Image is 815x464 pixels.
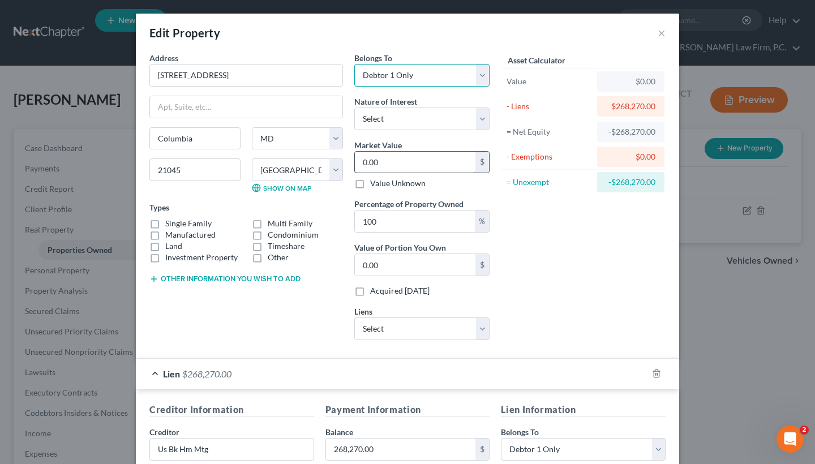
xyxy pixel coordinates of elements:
[507,177,592,188] div: = Unexempt
[354,53,392,63] span: Belongs To
[150,65,342,86] input: Enter address...
[182,368,231,379] span: $268,270.00
[149,438,314,461] input: Search creditor by name...
[149,403,314,417] h5: Creditor Information
[508,54,565,66] label: Asset Calculator
[777,426,804,453] iframe: Intercom live chat
[354,242,446,254] label: Value of Portion You Own
[268,252,289,263] label: Other
[507,101,592,112] div: - Liens
[149,53,178,63] span: Address
[165,229,216,240] label: Manufactured
[252,183,311,192] a: Show on Map
[355,152,475,173] input: 0.00
[149,158,241,181] input: Enter zip...
[355,210,475,232] input: 0.00
[354,139,402,151] label: Market Value
[268,240,304,252] label: Timeshare
[475,254,489,276] div: $
[325,426,353,438] label: Balance
[606,177,655,188] div: -$268,270.00
[475,439,489,460] div: $
[606,126,655,138] div: -$268,270.00
[268,229,319,240] label: Condominium
[606,151,655,162] div: $0.00
[165,240,182,252] label: Land
[268,218,312,229] label: Multi Family
[149,427,179,437] span: Creditor
[149,25,220,41] div: Edit Property
[149,201,169,213] label: Types
[658,26,666,40] button: ×
[507,76,592,87] div: Value
[325,403,490,417] h5: Payment Information
[507,151,592,162] div: - Exemptions
[800,426,809,435] span: 2
[149,274,301,283] button: Other information you wish to add
[150,96,342,118] input: Apt, Suite, etc...
[354,96,417,108] label: Nature of Interest
[606,76,655,87] div: $0.00
[507,126,592,138] div: = Net Equity
[606,101,655,112] div: $268,270.00
[501,427,539,437] span: Belongs To
[370,178,426,189] label: Value Unknown
[501,403,666,417] h5: Lien Information
[165,218,212,229] label: Single Family
[354,306,372,317] label: Liens
[165,252,238,263] label: Investment Property
[370,285,430,297] label: Acquired [DATE]
[150,128,240,149] input: Enter city...
[163,368,180,379] span: Lien
[475,210,489,232] div: %
[355,254,475,276] input: 0.00
[354,198,464,210] label: Percentage of Property Owned
[326,439,476,460] input: 0.00
[475,152,489,173] div: $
